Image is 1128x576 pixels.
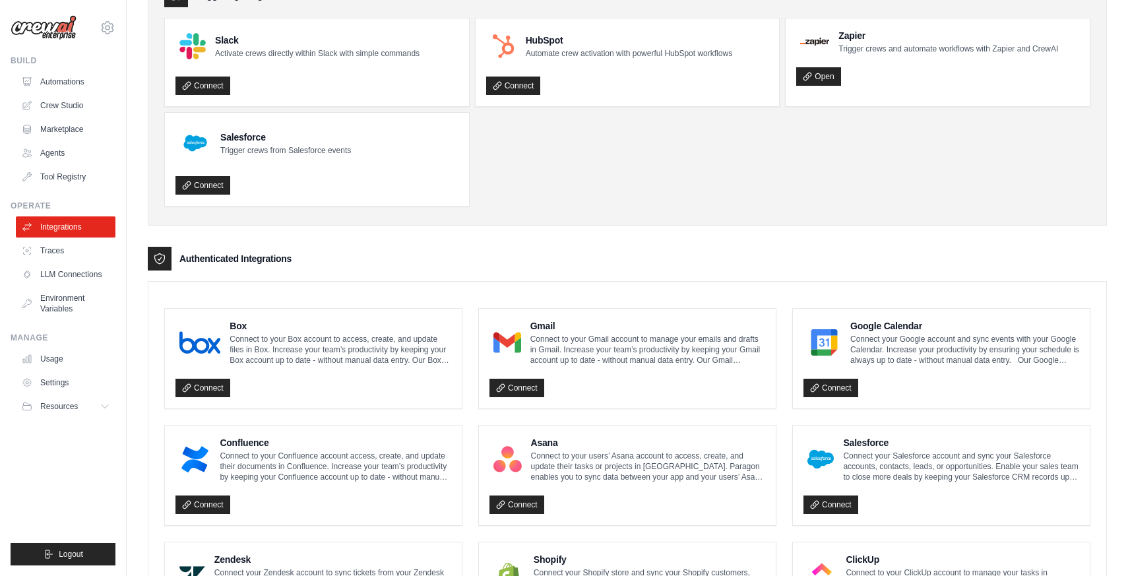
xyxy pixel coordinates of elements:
[16,288,115,319] a: Environment Variables
[179,329,220,356] img: Box Logo
[230,319,451,333] h4: Box
[16,71,115,92] a: Automations
[40,401,78,412] span: Resources
[11,15,77,40] img: Logo
[16,372,115,393] a: Settings
[493,329,521,356] img: Gmail Logo
[214,553,451,566] h4: Zendesk
[59,549,83,560] span: Logout
[16,396,115,417] button: Resources
[179,252,292,265] h3: Authenticated Integrations
[179,33,206,59] img: Slack Logo
[179,127,211,159] img: Salesforce Logo
[175,496,230,514] a: Connect
[220,131,351,144] h4: Salesforce
[215,34,420,47] h4: Slack
[807,329,841,356] img: Google Calendar Logo
[16,216,115,238] a: Integrations
[11,543,115,565] button: Logout
[220,145,351,156] p: Trigger crews from Salesforce events
[489,496,544,514] a: Connect
[843,436,1079,449] h4: Salesforce
[16,119,115,140] a: Marketplace
[530,319,765,333] h4: Gmail
[16,143,115,164] a: Agents
[175,77,230,95] a: Connect
[16,95,115,116] a: Crew Studio
[803,496,858,514] a: Connect
[493,446,522,472] img: Asana Logo
[796,67,840,86] a: Open
[843,451,1079,482] p: Connect your Salesforce account and sync your Salesforce accounts, contacts, leads, or opportunit...
[490,33,517,59] img: HubSpot Logo
[11,201,115,211] div: Operate
[530,334,765,366] p: Connect to your Gmail account to manage your emails and drafts in Gmail. Increase your team’s pro...
[803,379,858,397] a: Connect
[215,48,420,59] p: Activate crews directly within Slack with simple commands
[11,55,115,66] div: Build
[807,446,834,472] img: Salesforce Logo
[175,379,230,397] a: Connect
[846,553,1079,566] h4: ClickUp
[800,38,829,46] img: Zapier Logo
[16,348,115,369] a: Usage
[526,48,732,59] p: Automate crew activation with powerful HubSpot workflows
[531,451,765,482] p: Connect to your users’ Asana account to access, create, and update their tasks or projects in [GE...
[11,333,115,343] div: Manage
[534,553,765,566] h4: Shopify
[838,44,1058,54] p: Trigger crews and automate workflows with Zapier and CrewAI
[179,446,210,472] img: Confluence Logo
[230,334,451,366] p: Connect to your Box account to access, create, and update files in Box. Increase your team’s prod...
[850,319,1079,333] h4: Google Calendar
[16,240,115,261] a: Traces
[220,451,451,482] p: Connect to your Confluence account access, create, and update their documents in Confluence. Incr...
[531,436,765,449] h4: Asana
[220,436,451,449] h4: Confluence
[838,29,1058,42] h4: Zapier
[16,264,115,285] a: LLM Connections
[16,166,115,187] a: Tool Registry
[486,77,541,95] a: Connect
[850,334,1079,366] p: Connect your Google account and sync events with your Google Calendar. Increase your productivity...
[526,34,732,47] h4: HubSpot
[489,379,544,397] a: Connect
[175,176,230,195] a: Connect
